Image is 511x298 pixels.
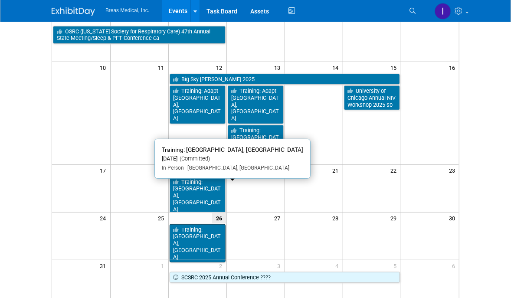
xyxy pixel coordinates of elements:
a: SCSRC 2025 Annual Conference ???? [170,272,400,283]
span: 23 [448,165,459,176]
span: 6 [451,260,459,271]
span: 24 [99,213,110,223]
a: University of Chicago Annual NIV Workshop 2025 sb [344,85,400,110]
span: 29 [390,213,401,223]
span: (Committed) [177,155,210,162]
span: 5 [393,260,401,271]
span: 10 [99,62,110,73]
img: Inga Dolezar [435,3,451,20]
a: Training: [GEOGRAPHIC_DATA], [GEOGRAPHIC_DATA] [228,125,284,164]
span: 30 [448,213,459,223]
a: OSRC ([US_STATE] Society for Respiratory Care) 47th Annual State Meeting/Sleep & PFT Conference ca [53,26,226,44]
span: 16 [448,62,459,73]
span: 4 [335,260,343,271]
span: 12 [216,62,226,73]
span: Breas Medical, Inc. [105,7,149,13]
span: 25 [157,213,168,223]
span: 22 [390,165,401,176]
span: 2 [219,260,226,271]
div: [DATE] [162,155,303,163]
span: 21 [332,165,343,176]
span: [GEOGRAPHIC_DATA], [GEOGRAPHIC_DATA] [184,165,289,171]
a: Big Sky [PERSON_NAME] 2025 [170,74,400,85]
span: 13 [274,62,285,73]
span: 27 [274,213,285,223]
span: 15 [390,62,401,73]
span: Training: [GEOGRAPHIC_DATA], [GEOGRAPHIC_DATA] [162,146,303,153]
span: 28 [332,213,343,223]
a: Training: Adapt [GEOGRAPHIC_DATA], [GEOGRAPHIC_DATA] [170,85,226,124]
span: In-Person [162,165,184,171]
span: 11 [157,62,168,73]
img: ExhibitDay [52,7,95,16]
span: 1 [161,260,168,271]
a: Training: Adapt [GEOGRAPHIC_DATA], [GEOGRAPHIC_DATA] [228,85,284,124]
a: Training: [GEOGRAPHIC_DATA], [GEOGRAPHIC_DATA] [170,177,226,215]
span: 14 [332,62,343,73]
span: 3 [277,260,285,271]
span: 26 [212,213,226,223]
a: Training: [GEOGRAPHIC_DATA], [GEOGRAPHIC_DATA] [170,224,226,263]
span: 31 [99,260,110,271]
span: 17 [99,165,110,176]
